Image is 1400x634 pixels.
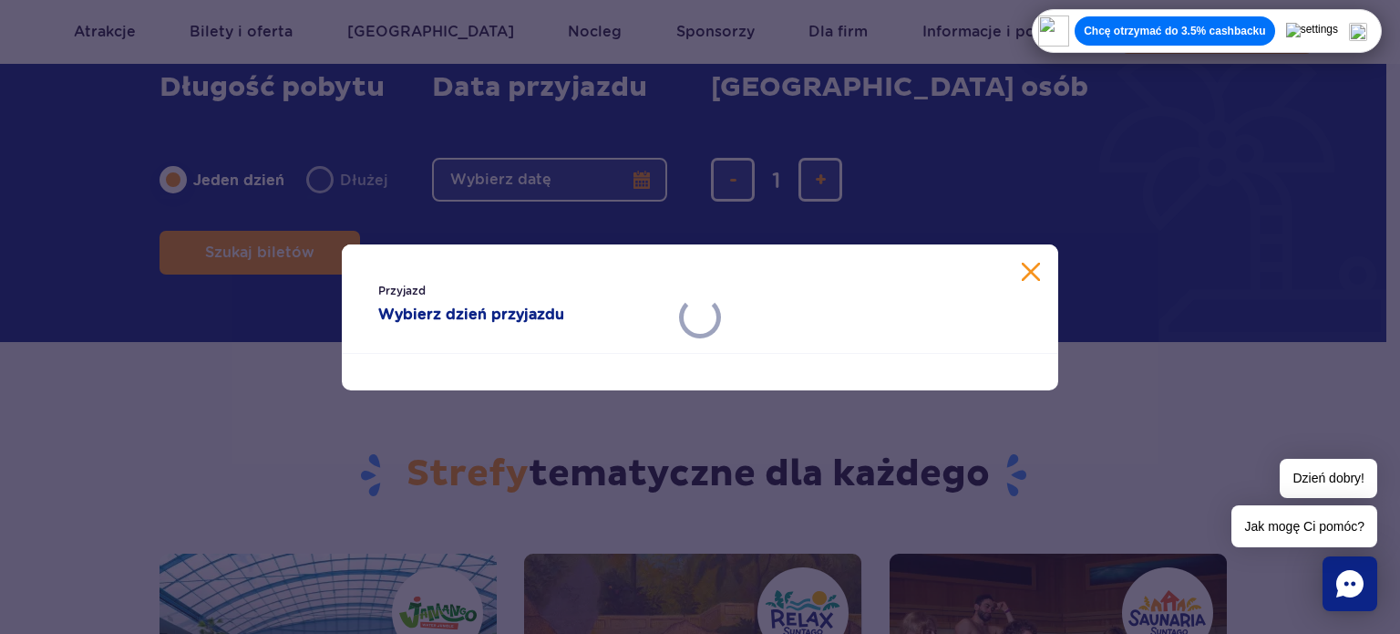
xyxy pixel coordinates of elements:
[1022,263,1040,281] button: Zamknij kalendarz
[1280,459,1377,498] span: Dzień dobry!
[378,304,664,326] strong: Wybierz dzień przyjazdu
[378,282,664,300] span: Przyjazd
[1231,505,1377,547] span: Jak mogę Ci pomóc?
[1323,556,1377,611] div: Chat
